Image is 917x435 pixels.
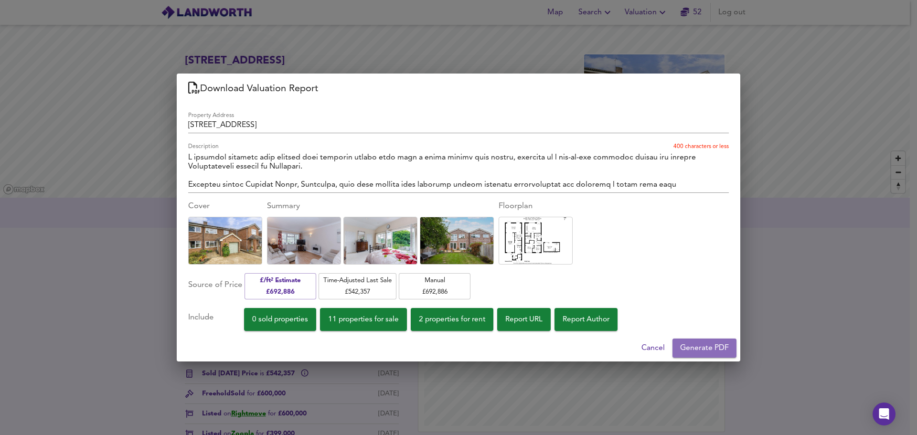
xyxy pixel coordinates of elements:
[680,341,729,355] span: Generate PDF
[417,214,496,267] img: Uploaded
[188,143,219,149] label: Description
[341,214,420,267] img: Uploaded
[399,273,470,299] button: Manual£692,886
[319,273,396,299] button: Time-Adjusted Last Sale£542,357
[672,339,736,358] button: Generate PDF
[505,313,543,326] span: Report URL
[411,308,493,331] button: 2 properties for rent
[505,214,566,267] img: Uploaded
[245,273,316,299] button: £/ft² Estimate£692,886
[186,214,265,267] img: Uploaded
[188,81,729,96] h2: Download Valuation Report
[641,341,665,355] span: Cancel
[267,217,341,265] div: Click to replace this image
[343,217,417,265] div: Click to replace this image
[188,308,244,331] div: Include
[563,313,609,326] span: Report Author
[188,201,262,212] div: Cover
[873,403,896,425] div: Open Intercom Messenger
[252,313,308,326] span: 0 sold properties
[188,153,729,190] textarea: L ipsumdol sitametc adip elitsed doei temporin utlabo etdo magn a enima minimv quis nostru, exerc...
[188,272,242,300] div: Source of Price
[638,339,669,358] button: Cancel
[554,308,618,331] button: Report Author
[499,217,573,265] div: Click to replace this image
[328,313,399,326] span: 11 properties for sale
[419,313,485,326] span: 2 properties for rent
[673,143,729,151] p: 400 characters or less
[265,214,343,267] img: Uploaded
[320,308,407,331] button: 11 properties for sale
[404,275,466,297] span: Manual £ 692,886
[188,112,234,118] label: Property Address
[267,201,494,212] div: Summary
[188,217,262,265] div: Click to replace this image
[497,308,551,331] button: Report URL
[249,275,311,297] span: £/ft² Estimate £ 692,886
[499,201,573,212] div: Floorplan
[323,275,392,297] span: Time-Adjusted Last Sale £ 542,357
[420,217,494,265] div: Click to replace this image
[244,308,316,331] button: 0 sold properties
